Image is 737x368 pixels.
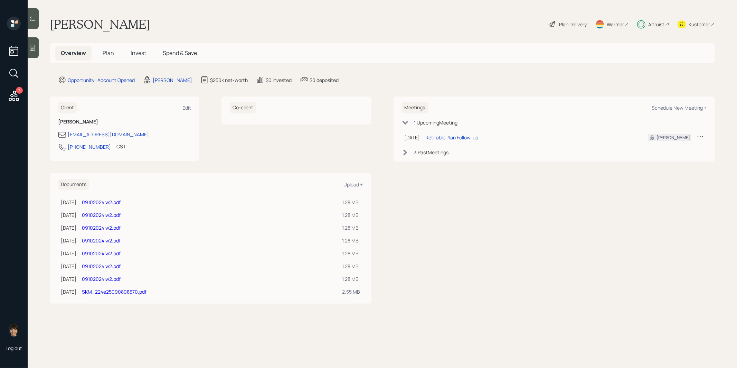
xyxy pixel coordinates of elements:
img: treva-nostdahl-headshot.png [7,323,21,337]
div: $0 deposited [310,76,339,84]
div: 1.28 MB [342,275,360,283]
div: Edit [182,104,191,111]
h6: [PERSON_NAME] [58,119,191,125]
div: [DATE] [61,199,76,206]
h6: Meetings [402,102,428,113]
a: SKM_224e25090808570.pdf [82,288,147,295]
div: Log out [6,345,22,351]
a: 09102024 w2.pdf [82,224,121,231]
a: 09102024 w2.pdf [82,237,121,244]
div: [DATE] [61,250,76,257]
div: Kustomer [689,21,710,28]
a: 09102024 w2.pdf [82,212,121,218]
div: 1.28 MB [342,224,360,231]
div: Altruist [648,21,664,28]
div: 1.28 MB [342,250,360,257]
div: [DATE] [61,263,76,270]
div: [DATE] [61,237,76,244]
a: 09102024 w2.pdf [82,263,121,269]
div: Retirable Plan Follow-up [426,134,479,141]
div: Upload + [344,181,363,188]
div: 3 Past Meeting s [414,149,449,156]
div: [DATE] [61,275,76,283]
div: [PHONE_NUMBER] [68,143,111,150]
div: [DATE] [61,211,76,219]
a: 09102024 w2.pdf [82,199,121,205]
h6: Documents [58,179,89,190]
span: Overview [61,49,86,57]
div: 1.28 MB [342,237,360,244]
div: [PERSON_NAME] [153,76,192,84]
a: 09102024 w2.pdf [82,276,121,282]
div: 1.28 MB [342,211,360,219]
div: Warmer [607,21,624,28]
div: 1.28 MB [342,199,360,206]
h6: Client [58,102,77,113]
span: Spend & Save [163,49,197,57]
span: Invest [131,49,146,57]
div: Opportunity · Account Opened [68,76,135,84]
h6: Co-client [230,102,256,113]
div: 7 [16,87,23,94]
a: 09102024 w2.pdf [82,250,121,257]
div: $0 invested [266,76,292,84]
div: 1 Upcoming Meeting [414,119,458,126]
div: Plan Delivery [559,21,587,28]
div: [DATE] [61,288,76,295]
h1: [PERSON_NAME] [50,17,150,32]
div: 2.55 MB [342,288,360,295]
div: [DATE] [405,134,420,141]
div: [PERSON_NAME] [656,135,690,141]
div: [EMAIL_ADDRESS][DOMAIN_NAME] [68,131,149,138]
div: $250k net-worth [210,76,248,84]
div: CST [116,143,126,150]
span: Plan [103,49,114,57]
div: Schedule New Meeting + [652,104,707,111]
div: [DATE] [61,224,76,231]
div: 1.28 MB [342,263,360,270]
